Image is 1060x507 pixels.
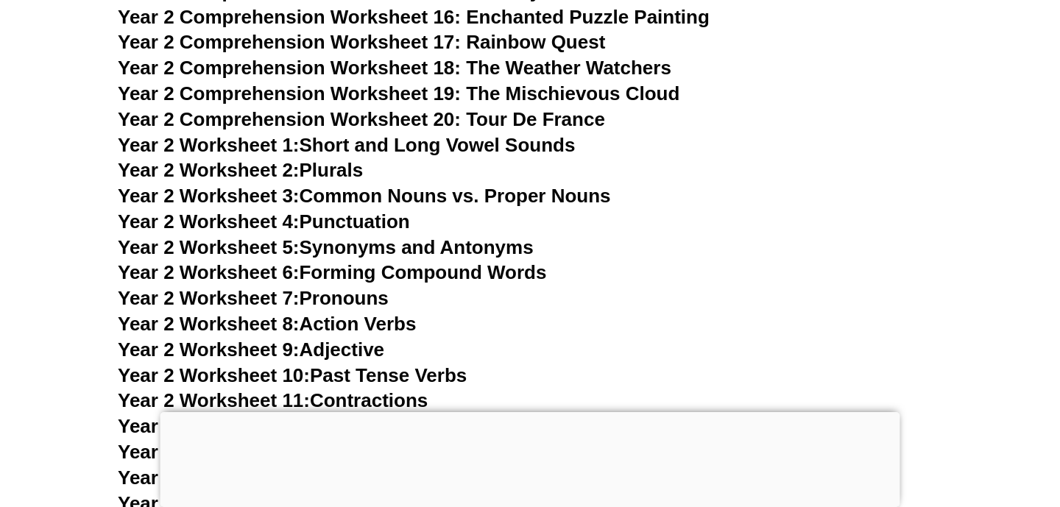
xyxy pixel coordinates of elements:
span: Year 2 Worksheet 9: [118,338,300,361]
a: Year 2 Worksheet 6:Forming Compound Words [118,261,546,283]
a: Year 2 Worksheet 12:Rhyming Words [118,415,456,437]
a: Year 2 Comprehension Worksheet 16: Enchanted Puzzle Painting [118,6,710,28]
a: Year 2 Worksheet 7:Pronouns [118,287,389,309]
span: Year 2 Worksheet 11: [118,389,310,411]
iframe: Advertisement [160,412,900,503]
span: Year 2 Worksheet 6: [118,261,300,283]
span: Year 2 Worksheet 2: [118,159,300,181]
span: Year 2 Worksheet 8: [118,313,300,335]
span: Year 2 Worksheet 1: [118,134,300,156]
a: Year 2 Worksheet 8:Action Verbs [118,313,416,335]
span: Year 2 Worksheet 12: [118,415,310,437]
span: Year 2 Worksheet 10: [118,364,310,386]
a: Year 2 Worksheet 5:Synonyms and Antonyms [118,236,534,258]
a: Year 2 Worksheet 1:Short and Long Vowel Sounds [118,134,575,156]
a: Year 2 Comprehension Worksheet 17: Rainbow Quest [118,31,605,53]
a: Year 2 Comprehension Worksheet 20: Tour De France [118,108,605,130]
span: Year 2 Worksheet 4: [118,210,300,233]
span: Year 2 Worksheet 14: [118,467,310,489]
a: Year 2 Worksheet 11:Contractions [118,389,428,411]
a: Year 2 Worksheet 9:Adjective [118,338,384,361]
a: Year 2 Comprehension Worksheet 19: The Mischievous Cloud [118,82,679,104]
a: Year 2 Worksheet 14:Sentence Structure - Subject and Predicate [118,467,702,489]
a: Year 2 Worksheet 2:Plurals [118,159,363,181]
a: Year 2 Worksheet 13:Homophones [118,441,432,463]
a: Year 2 Worksheet 4:Punctuation [118,210,410,233]
a: Year 2 Worksheet 10:Past Tense Verbs [118,364,467,386]
span: Year 2 Worksheet 3: [118,185,300,207]
span: Year 2 Worksheet 5: [118,236,300,258]
a: Year 2 Comprehension Worksheet 18: The Weather Watchers [118,57,671,79]
iframe: Chat Widget [808,341,1060,507]
span: Year 2 Worksheet 7: [118,287,300,309]
span: Year 2 Worksheet 13: [118,441,310,463]
a: Year 2 Worksheet 3:Common Nouns vs. Proper Nouns [118,185,611,207]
